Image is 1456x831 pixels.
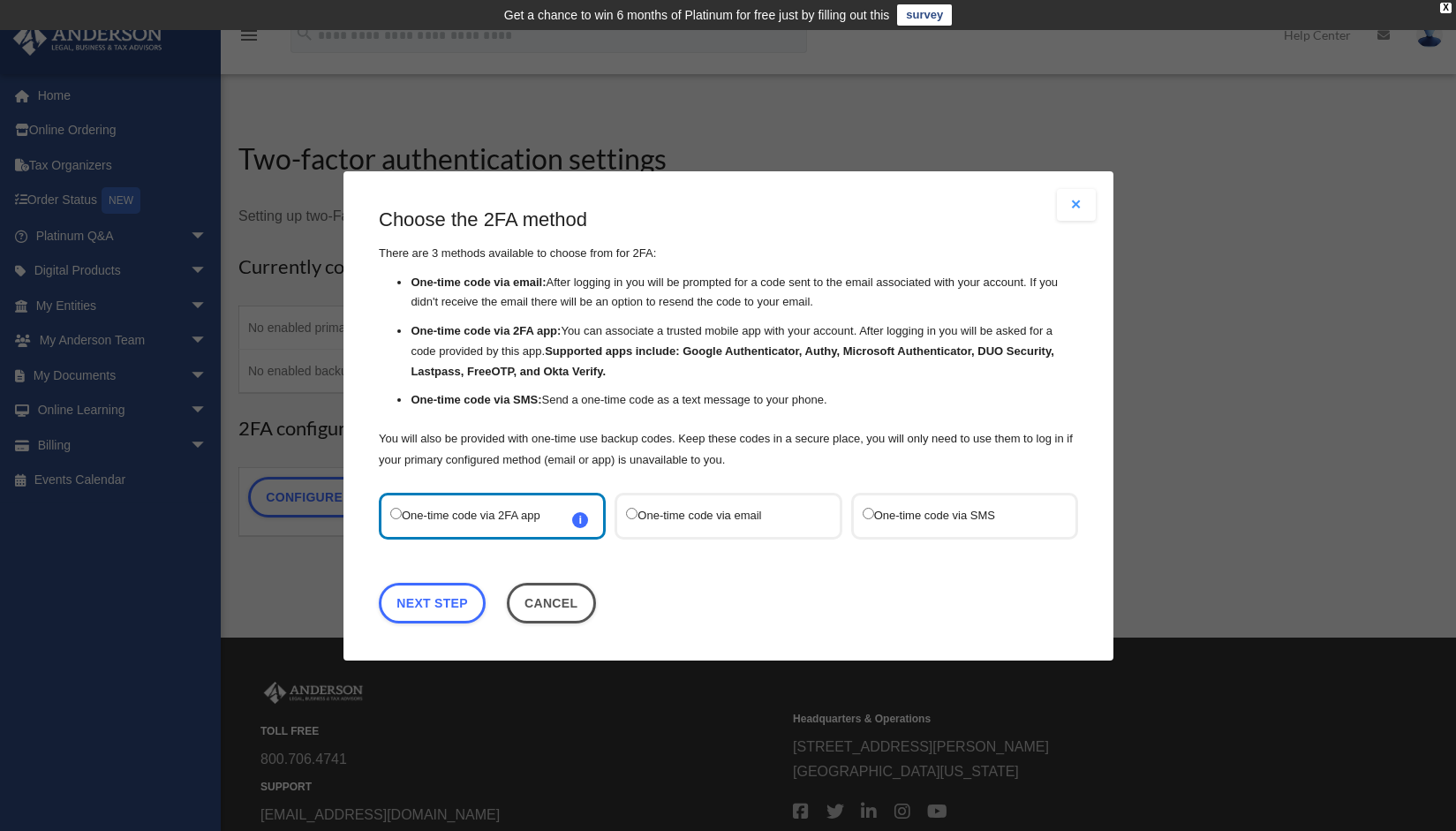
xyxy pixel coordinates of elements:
[411,275,546,288] strong: One-time code via email:
[862,503,1048,527] label: One-time code via SMS
[411,321,1078,382] li: You can associate a trusted mobile app with your account. After logging in you will be asked for ...
[390,507,402,518] input: One-time code via 2FA appi
[897,4,952,26] a: survey
[379,207,1078,234] h3: Choose the 2FA method
[1057,189,1096,221] button: Close modal
[411,324,561,337] strong: One-time code via 2FA app:
[379,207,1078,471] div: There are 3 methods available to choose from for 2FA:
[572,511,588,527] span: i
[626,507,637,518] input: One-time code via email
[1440,3,1452,13] div: close
[390,503,577,527] label: One-time code via 2FA app
[379,427,1078,470] p: You will also be provided with one-time use backup codes. Keep these codes in a secure place, you...
[411,390,1078,411] li: Send a one-time code as a text message to your phone.
[862,507,873,518] input: One-time code via SMS
[626,503,812,527] label: One-time code via email
[506,582,595,623] button: Close this dialog window
[379,582,486,623] a: Next Step
[411,344,1053,378] strong: Supported apps include: Google Authenticator, Authy, Microsoft Authenticator, DUO Security, Lastp...
[411,393,541,406] strong: One-time code via SMS:
[504,4,890,26] div: Get a chance to win 6 months of Platinum for free just by filling out this
[411,272,1078,313] li: After logging in you will be prompted for a code sent to the email associated with your account. ...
